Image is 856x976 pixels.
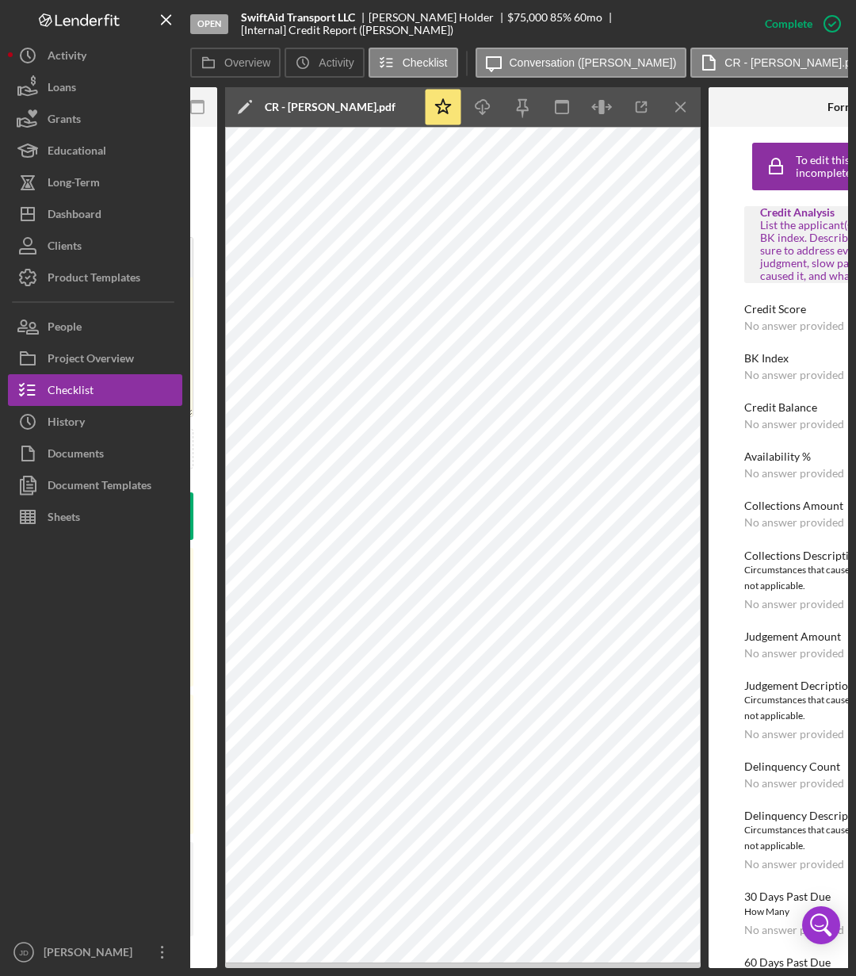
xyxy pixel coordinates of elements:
[285,48,364,78] button: Activity
[749,8,848,40] button: Complete
[744,777,844,790] div: No answer provided
[369,48,458,78] button: Checklist
[8,166,182,198] button: Long-Term
[48,438,104,473] div: Documents
[48,311,82,346] div: People
[550,11,571,24] div: 85 %
[8,135,182,166] button: Educational
[48,343,134,378] div: Project Overview
[744,467,844,480] div: No answer provided
[48,103,81,139] div: Grants
[8,406,182,438] button: History
[48,469,151,505] div: Document Templates
[802,906,840,944] div: Open Intercom Messenger
[744,320,844,332] div: No answer provided
[48,230,82,266] div: Clients
[8,103,182,135] button: Grants
[507,10,548,24] span: $75,000
[48,406,85,442] div: History
[48,135,106,170] div: Educational
[765,8,812,40] div: Complete
[744,858,844,871] div: No answer provided
[48,374,94,410] div: Checklist
[265,101,396,113] div: CR - [PERSON_NAME].pdf
[8,71,182,103] button: Loans
[8,311,182,343] button: People
[48,166,100,202] div: Long-Term
[8,501,182,533] button: Sheets
[744,516,844,529] div: No answer provided
[744,369,844,381] div: No answer provided
[476,48,687,78] button: Conversation ([PERSON_NAME])
[48,40,86,75] div: Activity
[744,647,844,660] div: No answer provided
[48,262,140,297] div: Product Templates
[241,11,355,24] b: SwiftAid Transport LLC
[8,343,182,374] button: Project Overview
[8,198,182,230] button: Dashboard
[744,924,844,936] div: No answer provided
[48,71,76,107] div: Loans
[241,24,453,36] div: [Internal] Credit Report ([PERSON_NAME])
[574,11,602,24] div: 60 mo
[8,230,182,262] button: Clients
[510,56,677,69] label: Conversation ([PERSON_NAME])
[744,418,844,431] div: No answer provided
[8,438,182,469] button: Documents
[744,598,844,610] div: No answer provided
[190,48,281,78] button: Overview
[403,56,448,69] label: Checklist
[48,198,101,234] div: Dashboard
[369,11,507,24] div: [PERSON_NAME] Holder
[8,936,182,968] button: JD[PERSON_NAME]
[224,56,270,69] label: Overview
[8,262,182,293] button: Product Templates
[19,948,29,957] text: JD
[40,936,143,972] div: [PERSON_NAME]
[190,14,228,34] div: Open
[8,374,182,406] button: Checklist
[48,501,80,537] div: Sheets
[319,56,353,69] label: Activity
[8,469,182,501] button: Document Templates
[744,728,844,741] div: No answer provided
[8,40,182,71] button: Activity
